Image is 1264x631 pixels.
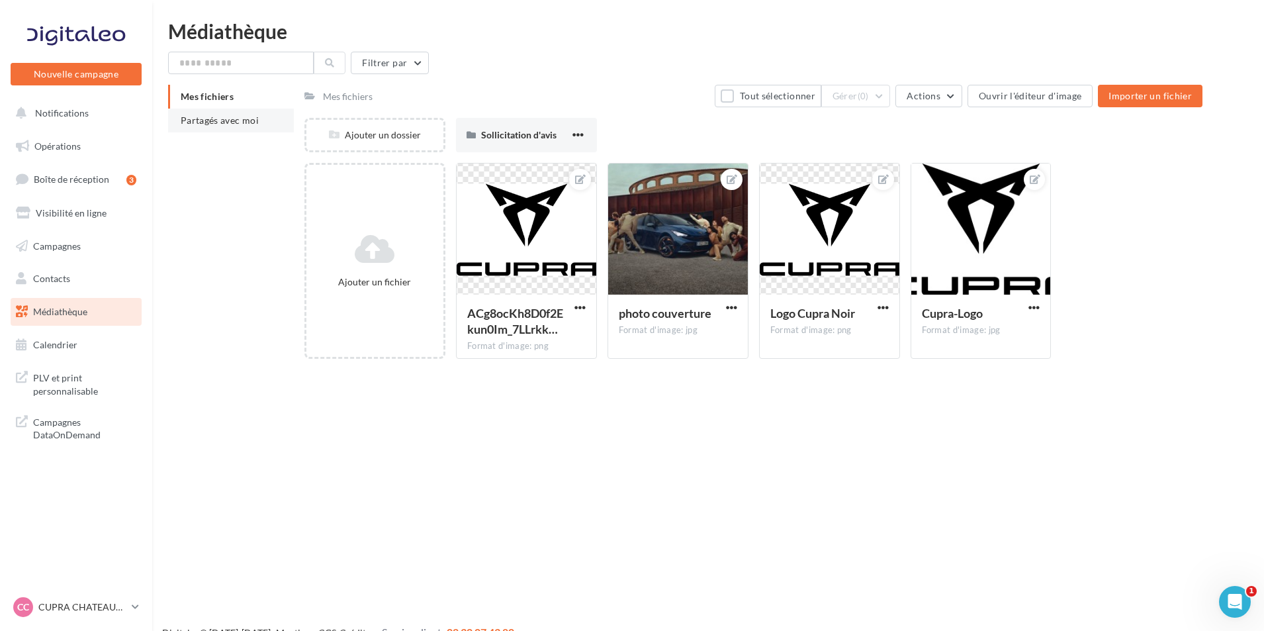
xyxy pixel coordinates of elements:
a: Campagnes DataOnDemand [8,408,144,447]
span: 1 [1246,586,1257,597]
span: photo couverture [619,306,711,320]
span: Partagés avec moi [181,115,259,126]
div: Format d'image: png [467,340,586,352]
button: Importer un fichier [1098,85,1202,107]
span: ACg8ocKh8D0f2Ekun0Im_7LLrkkfrVGuB8DTMbTjXpdXZp6x7tOS-RM [467,306,563,336]
button: Ouvrir l'éditeur d'image [968,85,1093,107]
span: Campagnes DataOnDemand [33,413,136,442]
div: Format d'image: png [770,324,889,336]
a: Campagnes [8,232,144,260]
span: Mes fichiers [181,91,234,102]
div: Médiathèque [168,21,1248,41]
span: Contacts [33,273,70,284]
span: Opérations [34,140,81,152]
span: Cupra-Logo [922,306,983,320]
div: 3 [126,175,136,185]
div: Format d'image: jpg [922,324,1040,336]
iframe: Intercom live chat [1219,586,1251,618]
a: Visibilité en ligne [8,199,144,227]
button: Notifications [8,99,139,127]
span: (0) [858,91,869,101]
p: CUPRA CHATEAUROUX [38,601,126,614]
span: Importer un fichier [1108,90,1192,101]
span: Notifications [35,107,89,119]
div: Ajouter un dossier [306,128,443,142]
span: Sollicitation d'avis [481,129,557,140]
button: Filtrer par [351,52,429,74]
span: PLV et print personnalisable [33,369,136,397]
span: Boîte de réception [34,173,109,185]
button: Actions [895,85,962,107]
button: Gérer(0) [821,85,891,107]
a: Contacts [8,265,144,293]
div: Format d'image: jpg [619,324,737,336]
span: Visibilité en ligne [36,207,107,218]
div: Mes fichiers [323,90,373,103]
span: Calendrier [33,339,77,350]
a: Médiathèque [8,298,144,326]
span: Campagnes [33,240,81,251]
a: Opérations [8,132,144,160]
button: Nouvelle campagne [11,63,142,85]
a: PLV et print personnalisable [8,364,144,403]
span: Actions [907,90,940,101]
div: Ajouter un fichier [312,275,438,289]
a: Calendrier [8,331,144,359]
a: Boîte de réception3 [8,165,144,193]
span: CC [17,601,29,614]
span: Logo Cupra Noir [770,306,855,320]
button: Tout sélectionner [715,85,821,107]
span: Médiathèque [33,306,87,317]
a: CC CUPRA CHATEAUROUX [11,595,142,620]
